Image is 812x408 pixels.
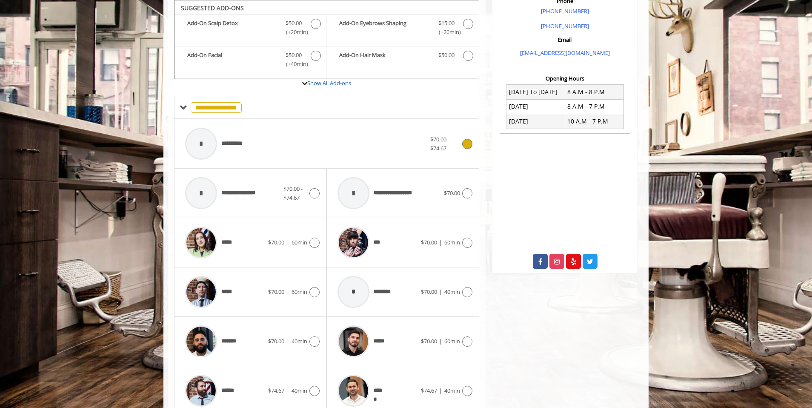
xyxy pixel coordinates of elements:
[565,99,623,114] td: 8 A.M - 7 P.M
[181,4,244,12] b: SUGGESTED ADD-ONS
[281,60,306,69] span: (+40min )
[421,337,437,345] span: $70.00
[444,238,460,246] span: 60min
[500,75,630,81] h3: Opening Hours
[286,19,302,28] span: $50.00
[506,85,565,99] td: [DATE] To [DATE]
[286,238,289,246] span: |
[292,238,307,246] span: 60min
[421,238,437,246] span: $70.00
[502,37,628,43] h3: Email
[292,387,307,394] span: 40min
[286,387,289,394] span: |
[268,387,284,394] span: $74.67
[421,387,437,394] span: $74.67
[331,51,474,63] label: Add-On Hair Mask
[439,387,442,394] span: |
[438,19,455,28] span: $15.00
[444,189,460,197] span: $70.00
[331,19,474,39] label: Add-On Eyebrows Shaping
[179,51,322,71] label: Add-On Facial
[286,288,289,296] span: |
[541,7,589,15] a: [PHONE_NUMBER]
[292,288,307,296] span: 60min
[339,19,429,37] b: Add-On Eyebrows Shaping
[283,185,303,201] span: $70.00 - $74.67
[421,288,437,296] span: $70.00
[444,288,460,296] span: 40min
[307,79,351,87] a: Show All Add-ons
[506,99,565,114] td: [DATE]
[281,28,306,37] span: (+20min )
[439,288,442,296] span: |
[430,135,449,152] span: $70.00 - $74.67
[439,238,442,246] span: |
[268,238,284,246] span: $70.00
[444,337,460,345] span: 60min
[444,387,460,394] span: 40min
[187,19,277,37] b: Add-On Scalp Detox
[292,337,307,345] span: 40min
[506,114,565,129] td: [DATE]
[520,49,610,57] a: [EMAIL_ADDRESS][DOMAIN_NAME]
[187,51,277,69] b: Add-On Facial
[541,22,589,30] a: [PHONE_NUMBER]
[179,19,322,39] label: Add-On Scalp Detox
[565,85,623,99] td: 8 A.M - 8 P.M
[339,51,429,61] b: Add-On Hair Mask
[438,51,455,60] span: $50.00
[268,337,284,345] span: $70.00
[434,28,459,37] span: (+20min )
[286,51,302,60] span: $50.00
[286,337,289,345] span: |
[565,114,623,129] td: 10 A.M - 7 P.M
[439,337,442,345] span: |
[268,288,284,296] span: $70.00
